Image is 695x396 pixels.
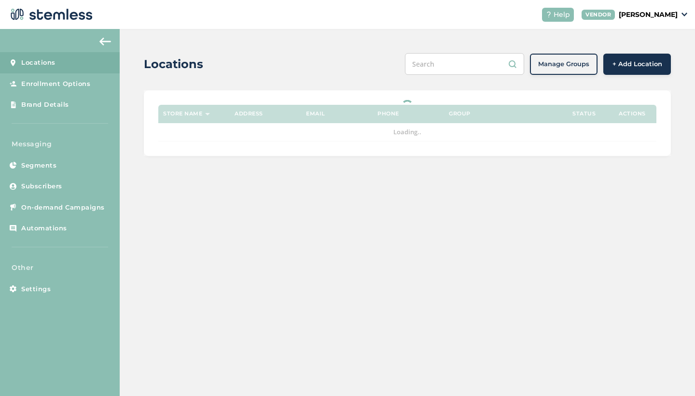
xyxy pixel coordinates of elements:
[21,100,69,110] span: Brand Details
[21,79,90,89] span: Enrollment Options
[21,58,56,68] span: Locations
[21,284,51,294] span: Settings
[530,54,598,75] button: Manage Groups
[681,13,687,16] img: icon_down-arrow-small-66adaf34.svg
[99,38,111,45] img: icon-arrow-back-accent-c549486e.svg
[21,203,105,212] span: On-demand Campaigns
[8,5,93,24] img: logo-dark-0685b13c.svg
[21,161,56,170] span: Segments
[21,224,67,233] span: Automations
[554,10,570,20] span: Help
[619,10,678,20] p: [PERSON_NAME]
[603,54,671,75] button: + Add Location
[612,59,662,69] span: + Add Location
[144,56,203,73] h2: Locations
[405,53,524,75] input: Search
[21,182,62,191] span: Subscribers
[582,10,615,20] div: VENDOR
[546,12,552,17] img: icon-help-white-03924b79.svg
[538,59,589,69] span: Manage Groups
